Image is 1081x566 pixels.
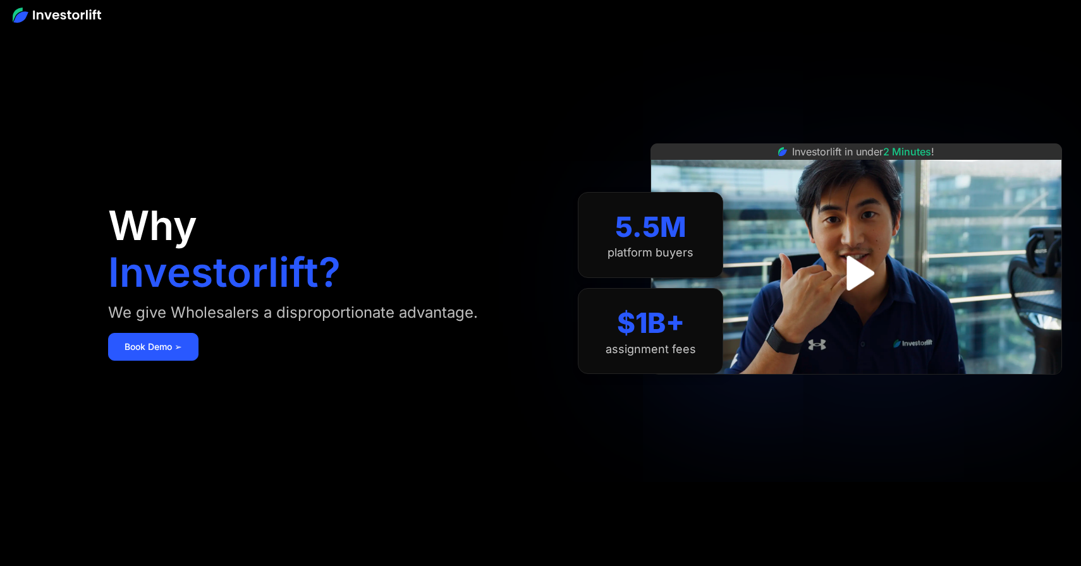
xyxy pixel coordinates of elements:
[617,306,685,340] div: $1B+
[108,205,197,246] h1: Why
[883,145,931,158] span: 2 Minutes
[762,381,951,396] iframe: Customer reviews powered by Trustpilot
[615,210,687,244] div: 5.5M
[828,245,884,301] a: open lightbox
[108,252,341,292] h1: Investorlift?
[108,303,478,323] div: We give Wholesalers a disproportionate advantage.
[792,144,934,159] div: Investorlift in under !
[608,246,693,260] div: platform buyers
[108,333,198,361] a: Book Demo ➢
[606,342,696,356] div: assignment fees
